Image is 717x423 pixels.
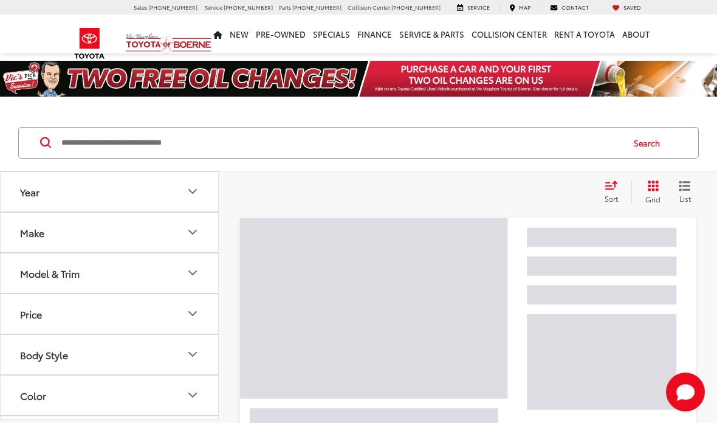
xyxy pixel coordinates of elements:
button: Toggle Chat Window [666,373,705,411]
span: Grid [645,194,660,204]
div: Year [20,186,39,198]
button: YearYear [1,172,219,211]
a: Contact [541,4,598,12]
span: Map [519,3,530,11]
a: Service & Parts: Opens in a new tab [396,15,468,53]
div: Body Style [20,349,68,360]
span: Sales [134,3,147,11]
div: Price [185,306,200,321]
span: Contact [561,3,589,11]
div: Model & Trim [185,266,200,280]
button: PricePrice [1,294,219,334]
span: Collision Center [348,3,390,11]
div: Price [20,308,42,320]
button: Grid View [631,180,670,204]
div: Year [185,184,200,199]
div: Make [20,227,44,238]
svg: Start Chat [666,373,705,411]
span: Service [205,3,222,11]
div: Color [20,390,46,401]
div: Body Style [185,347,200,362]
a: Rent a Toyota [551,15,619,53]
span: Saved [623,3,641,11]
div: Color [185,388,200,402]
div: Make [185,225,200,239]
span: [PHONE_NUMBER] [391,3,441,11]
button: Select sort value [599,180,631,204]
span: [PHONE_NUMBER] [224,3,273,11]
a: Home [210,15,226,53]
a: Finance [354,15,396,53]
img: Toyota [67,24,112,63]
button: Body StyleBody Style [1,335,219,374]
input: Search by Make, Model, or Keyword [60,128,622,157]
span: Sort [605,193,618,204]
a: Collision Center [468,15,551,53]
img: Vic Vaughan Toyota of Boerne [125,33,212,54]
a: My Saved Vehicles [603,4,650,12]
a: Map [500,4,540,12]
button: ColorColor [1,376,219,415]
button: Search [622,128,678,158]
button: MakeMake [1,213,219,252]
div: Model & Trim [20,267,80,279]
a: Specials [309,15,354,53]
button: List View [670,180,700,204]
a: About [619,15,653,53]
button: Model & TrimModel & Trim [1,253,219,293]
a: Service [448,4,499,12]
span: List [679,193,691,204]
span: [PHONE_NUMBER] [292,3,341,11]
span: Parts [279,3,291,11]
span: Service [467,3,490,11]
a: New [226,15,252,53]
a: Pre-Owned [252,15,309,53]
span: [PHONE_NUMBER] [148,3,197,11]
